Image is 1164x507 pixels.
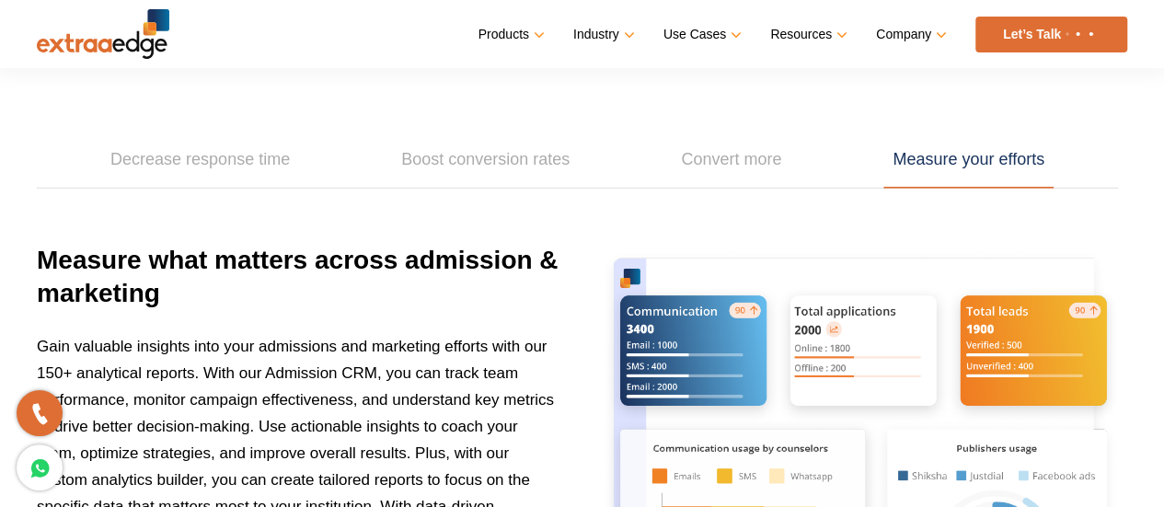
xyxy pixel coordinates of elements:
h3: Measure what matters across admission & marketing [37,244,560,333]
a: Convert more [672,132,790,189]
a: Products [478,21,541,48]
a: Use Cases [663,21,738,48]
a: Decrease response time [101,132,299,189]
a: Resources [770,21,844,48]
a: Let’s Talk [975,17,1127,52]
a: Industry [573,21,631,48]
a: Boost conversion rates [392,132,579,189]
a: Company [876,21,943,48]
a: Measure your efforts [883,132,1054,189]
